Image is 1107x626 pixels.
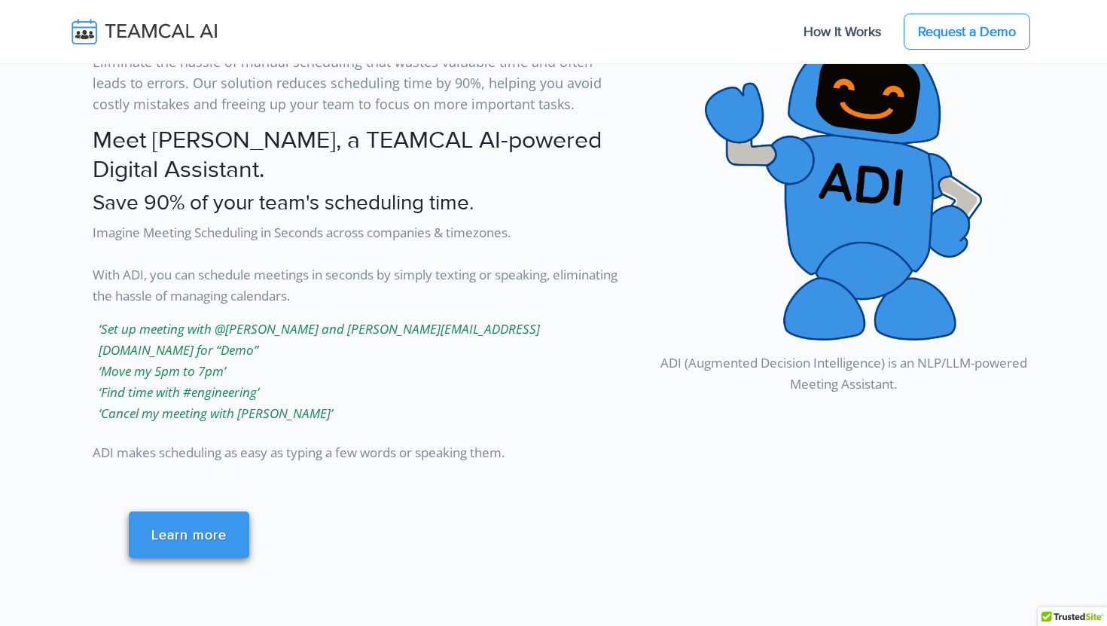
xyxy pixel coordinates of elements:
[904,14,1030,50] a: Request a Demo
[93,39,627,115] p: Eliminate the hassle of manual scheduling that wastes valuable time and often leads to errors. Ou...
[93,222,627,307] p: Imagine Meeting Scheduling in Seconds across companies & timezones. With ADI, you can schedule me...
[99,320,540,422] i: ‘Set up meeting with @[PERSON_NAME] and [PERSON_NAME][EMAIL_ADDRESS][DOMAIN_NAME] for “Demo” ‘Mov...
[645,340,1041,395] p: ADI (Augmented Decision Intelligence) is an NLP/LLM-powered Meeting Assistant.
[705,32,982,340] img: pic
[788,16,896,47] a: How It Works
[93,191,627,216] h3: Save 90% of your team's scheduling time.
[93,436,627,463] p: ADI makes scheduling as easy as typing a few words or speaking them.
[93,127,627,185] h2: Meet [PERSON_NAME], a TEAMCAL AI-powered Digital Assistant.
[129,511,249,558] a: Learn more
